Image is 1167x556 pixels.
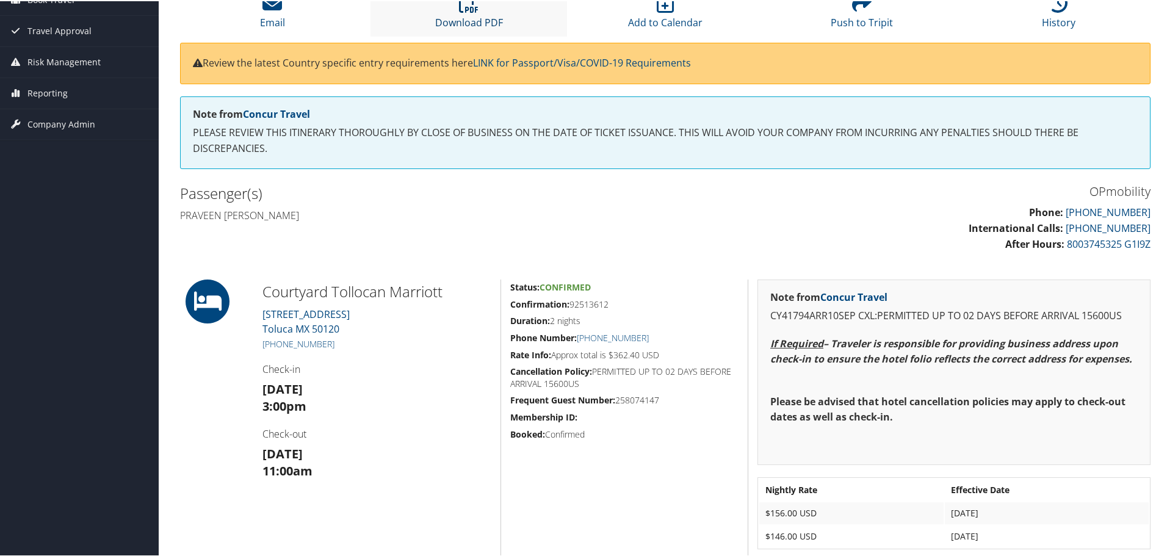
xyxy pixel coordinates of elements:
[770,289,887,303] strong: Note from
[193,124,1138,155] p: PLEASE REVIEW THIS ITINERARY THOROUGHLY BY CLOSE OF BUSINESS ON THE DATE OF TICKET ISSUANCE. THIS...
[969,220,1063,234] strong: International Calls:
[510,427,739,439] h5: Confirmed
[243,106,310,120] a: Concur Travel
[27,77,68,107] span: Reporting
[759,501,944,523] td: $156.00 USD
[945,478,1149,500] th: Effective Date
[262,380,303,396] strong: [DATE]
[674,182,1151,199] h3: OPmobility
[770,336,1132,365] strong: – Traveler is responsible for providing business address upon check-in to ensure the hotel folio ...
[770,307,1138,323] p: CY41794ARR10SEP CXL:PERMITTED UP TO 02 DAYS BEFORE ARRIVAL 15600US
[193,106,310,120] strong: Note from
[510,280,540,292] strong: Status:
[510,364,592,376] strong: Cancellation Policy:
[510,297,739,309] h5: 92513612
[510,427,545,439] strong: Booked:
[27,108,95,139] span: Company Admin
[540,280,591,292] span: Confirmed
[510,331,577,342] strong: Phone Number:
[510,410,577,422] strong: Membership ID:
[1066,204,1151,218] a: [PHONE_NUMBER]
[510,348,739,360] h5: Approx total is $362.40 USD
[1066,220,1151,234] a: [PHONE_NUMBER]
[510,314,550,325] strong: Duration:
[577,331,649,342] a: [PHONE_NUMBER]
[27,46,101,76] span: Risk Management
[759,524,944,546] td: $146.00 USD
[180,182,656,203] h2: Passenger(s)
[262,397,306,413] strong: 3:00pm
[1067,236,1151,250] a: 8003745325 G1I9Z
[262,280,491,301] h2: Courtyard Tollocan Marriott
[473,55,691,68] a: LINK for Passport/Visa/COVID-19 Requirements
[770,336,823,349] span: If Required
[510,393,739,405] h5: 258074147
[510,364,739,388] h5: PERMITTED UP TO 02 DAYS BEFORE ARRIVAL 15600US
[27,15,92,45] span: Travel Approval
[193,54,1138,70] p: Review the latest Country specific entry requirements here
[1029,204,1063,218] strong: Phone:
[262,361,491,375] h4: Check-in
[510,393,615,405] strong: Frequent Guest Number:
[180,208,656,221] h4: Praveen [PERSON_NAME]
[262,426,491,439] h4: Check-out
[262,337,334,348] a: [PHONE_NUMBER]
[820,289,887,303] a: Concur Travel
[510,348,551,359] strong: Rate Info:
[510,297,569,309] strong: Confirmation:
[945,524,1149,546] td: [DATE]
[510,314,739,326] h5: 2 nights
[770,394,1125,423] strong: Please be advised that hotel cancellation policies may apply to check-out dates as well as check-in.
[262,444,303,461] strong: [DATE]
[759,478,944,500] th: Nightly Rate
[262,461,313,478] strong: 11:00am
[1005,236,1064,250] strong: After Hours:
[262,306,350,334] a: [STREET_ADDRESS]Toluca MX 50120
[945,501,1149,523] td: [DATE]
